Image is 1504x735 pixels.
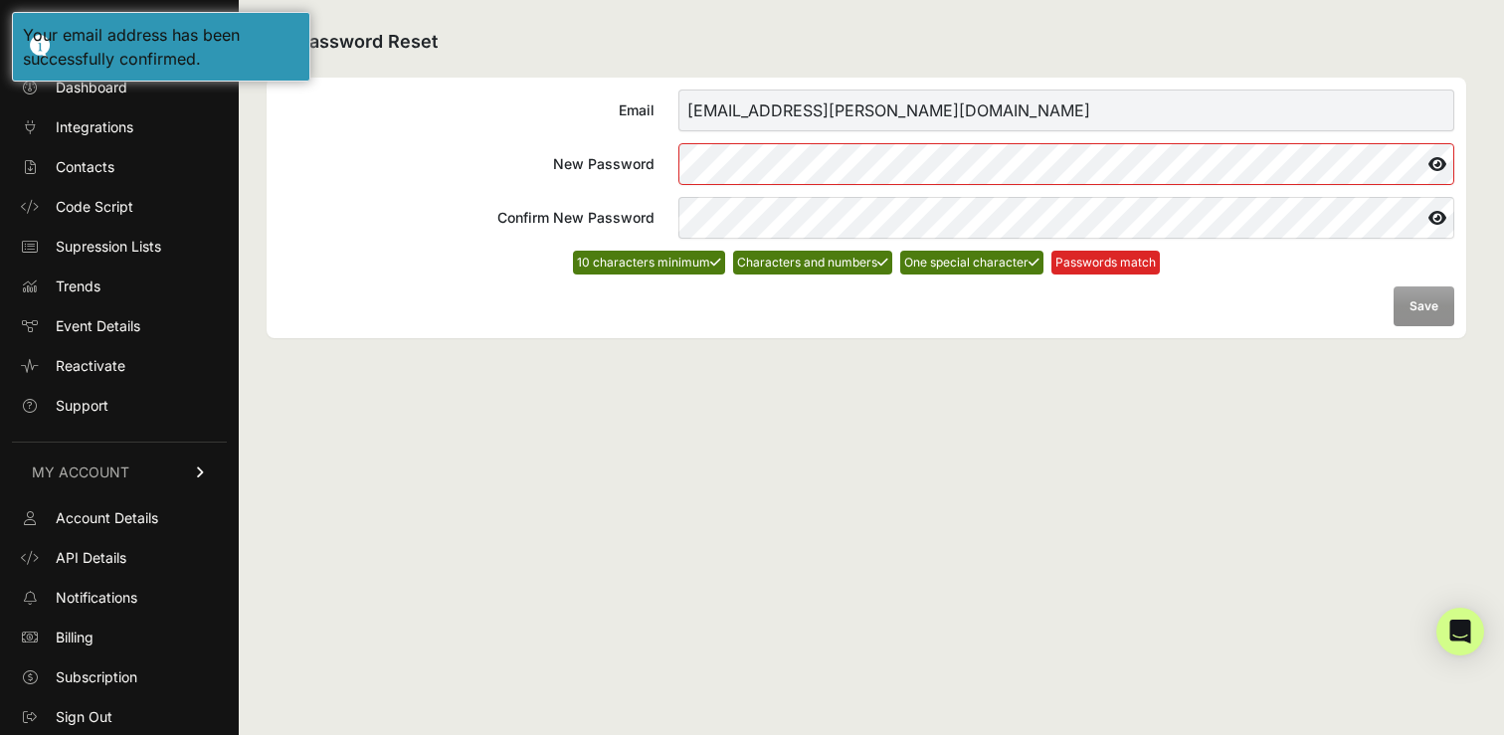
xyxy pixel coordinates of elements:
[678,143,1454,185] input: New Password
[12,542,227,574] a: API Details
[279,154,655,174] div: New Password
[12,72,227,103] a: Dashboard
[56,197,133,217] span: Code Script
[56,356,125,376] span: Reactivate
[12,191,227,223] a: Code Script
[12,701,227,733] a: Sign Out
[12,442,227,502] a: MY ACCOUNT
[12,310,227,342] a: Event Details
[900,251,1043,275] li: One special character
[23,23,299,71] div: Your email address has been successfully confirmed.
[678,90,1454,131] input: Email
[267,28,1466,58] h2: Password Reset
[56,667,137,687] span: Subscription
[279,208,655,228] div: Confirm New Password
[1436,608,1484,655] div: Open Intercom Messenger
[573,251,725,275] li: 10 characters minimum
[678,197,1454,239] input: Confirm New Password
[1051,251,1160,275] li: Passwords match
[733,251,892,275] li: Characters and numbers
[12,502,227,534] a: Account Details
[56,396,108,416] span: Support
[12,390,227,422] a: Support
[12,622,227,653] a: Billing
[12,271,227,302] a: Trends
[12,350,227,382] a: Reactivate
[12,231,227,263] a: Supression Lists
[56,276,100,296] span: Trends
[56,588,137,608] span: Notifications
[56,628,94,647] span: Billing
[12,151,227,183] a: Contacts
[56,237,161,257] span: Supression Lists
[12,111,227,143] a: Integrations
[279,100,655,120] div: Email
[12,661,227,693] a: Subscription
[56,78,127,97] span: Dashboard
[56,157,114,177] span: Contacts
[32,462,129,482] span: MY ACCOUNT
[56,508,158,528] span: Account Details
[56,707,112,727] span: Sign Out
[56,117,133,137] span: Integrations
[12,582,227,614] a: Notifications
[56,316,140,336] span: Event Details
[56,548,126,568] span: API Details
